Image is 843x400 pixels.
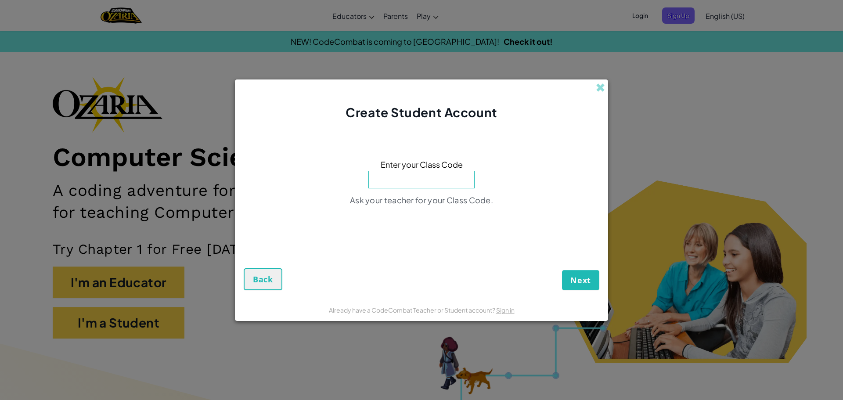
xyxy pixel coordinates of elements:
[346,105,497,120] span: Create Student Account
[350,195,493,205] span: Ask your teacher for your Class Code.
[253,274,273,285] span: Back
[570,275,591,285] span: Next
[381,158,463,171] span: Enter your Class Code
[562,270,599,290] button: Next
[244,268,282,290] button: Back
[329,306,496,314] span: Already have a CodeCombat Teacher or Student account?
[496,306,515,314] a: Sign in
